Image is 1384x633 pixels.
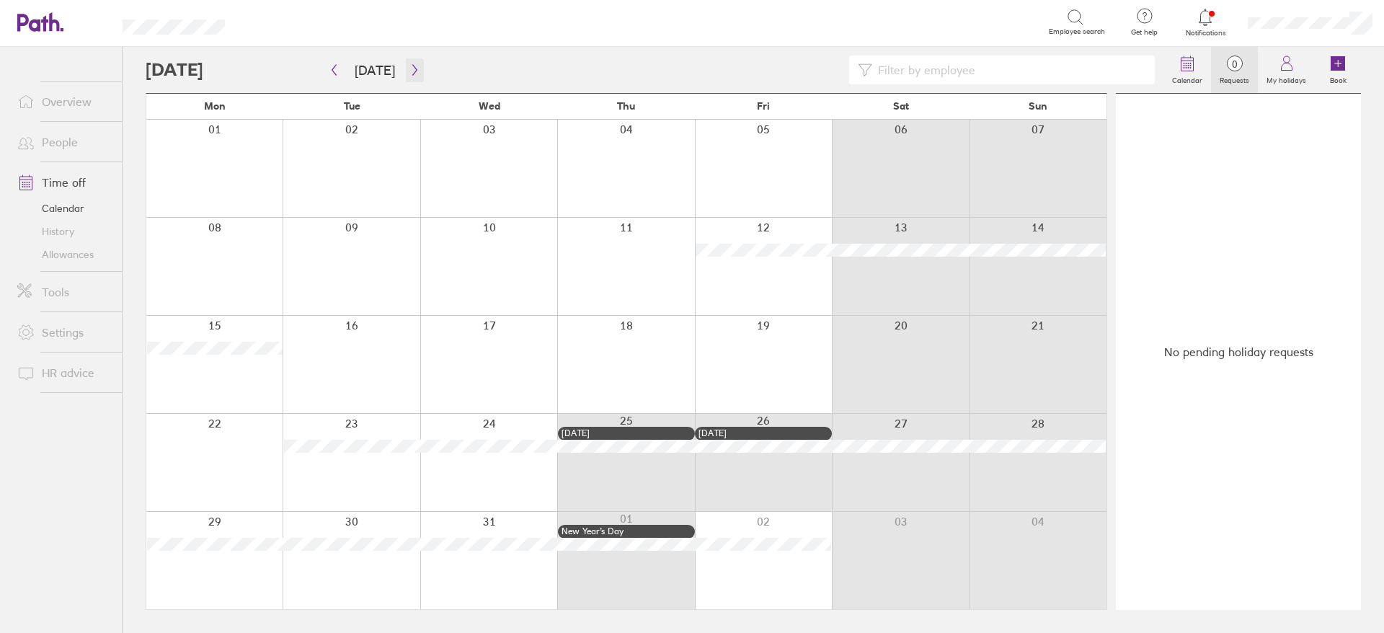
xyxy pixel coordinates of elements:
[1029,100,1047,112] span: Sun
[698,428,828,438] div: [DATE]
[6,358,122,387] a: HR advice
[1211,58,1258,70] span: 0
[1116,94,1361,610] div: No pending holiday requests
[1182,29,1229,37] span: Notifications
[204,100,226,112] span: Mon
[6,318,122,347] a: Settings
[6,197,122,220] a: Calendar
[6,87,122,116] a: Overview
[1182,7,1229,37] a: Notifications
[893,100,909,112] span: Sat
[6,243,122,266] a: Allowances
[1321,72,1355,85] label: Book
[1121,28,1168,37] span: Get help
[1258,47,1315,93] a: My holidays
[1258,72,1315,85] label: My holidays
[1049,27,1105,36] span: Employee search
[6,220,122,243] a: History
[757,100,770,112] span: Fri
[1315,47,1361,93] a: Book
[617,100,635,112] span: Thu
[479,100,500,112] span: Wed
[1211,47,1258,93] a: 0Requests
[264,15,301,28] div: Search
[6,128,122,156] a: People
[1163,47,1211,93] a: Calendar
[1163,72,1211,85] label: Calendar
[872,56,1146,84] input: Filter by employee
[6,168,122,197] a: Time off
[562,526,691,536] div: New Year’s Day
[344,100,360,112] span: Tue
[343,58,407,82] button: [DATE]
[6,278,122,306] a: Tools
[562,428,691,438] div: [DATE]
[1211,72,1258,85] label: Requests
